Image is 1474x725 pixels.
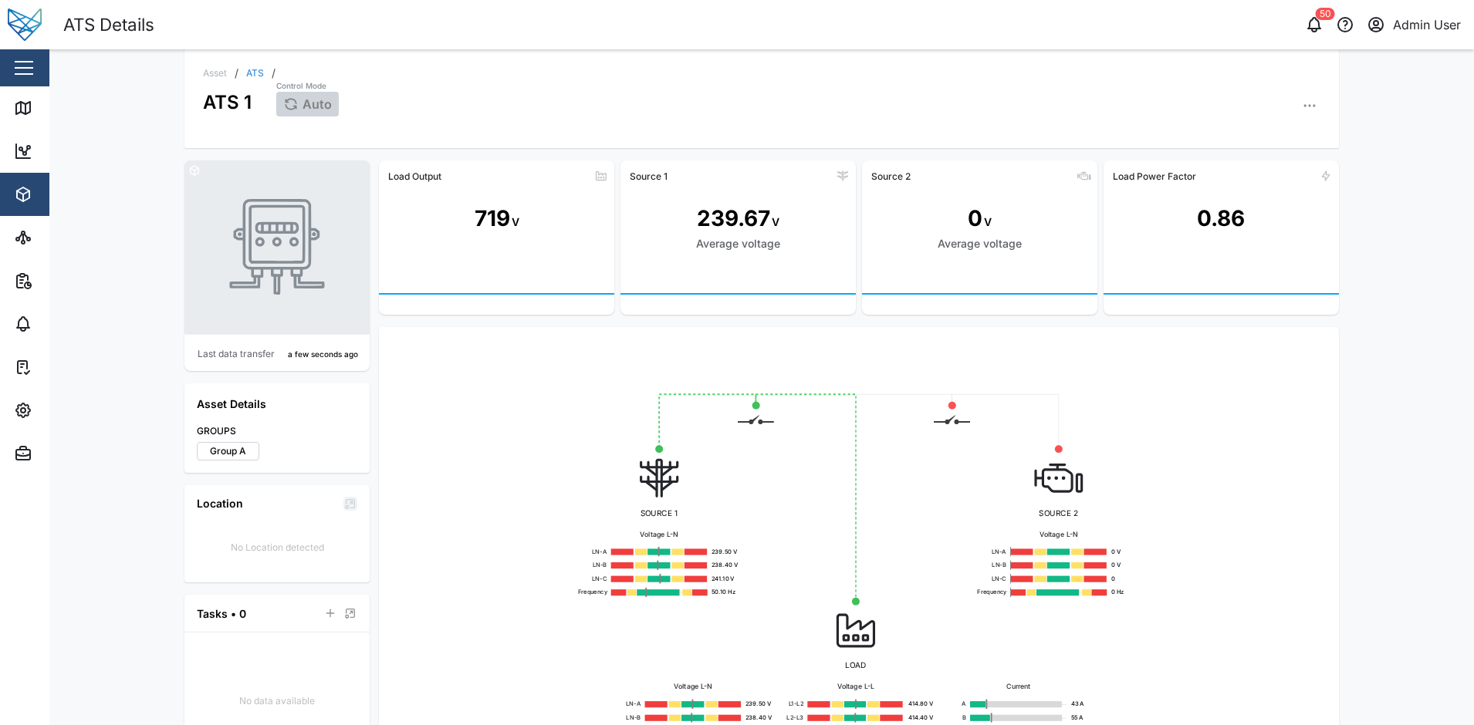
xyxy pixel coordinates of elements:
div: Reports [40,272,93,289]
div: Map [40,99,75,116]
div: Location [197,495,243,512]
div: Assets [40,186,88,203]
div: 43 A [1071,700,1100,709]
div: GROUPS [197,424,357,439]
div: LN-A [578,548,607,557]
div: V [512,214,519,231]
div: Voltage L-N [640,529,678,540]
div: SOURCE 2 [977,449,1140,597]
div: 50 [1316,8,1335,20]
div: 238.40 V [745,713,775,723]
div: Current [1006,681,1030,692]
div: LN-C [977,575,1006,584]
div: Source 1 [630,170,668,182]
div: 0 [968,202,982,235]
div: 414.80 V [908,700,938,709]
div: No data available [184,694,370,709]
div: LN-C [578,575,607,584]
div: Voltage L-L [837,681,874,692]
div: B [937,713,966,723]
div: SOURCE 2Voltage L-NLN-A0 VLN-B0 VLN-C0Frequency0 Hz [977,449,1140,597]
div: Last data transfer [198,347,275,362]
div: Source 2 [871,170,911,182]
div: LN-B [612,713,641,723]
div: ATS Details [63,12,154,39]
div: LN-A [977,548,1006,557]
div: 719 [475,202,510,235]
div: 241.10 V [712,575,741,584]
div: 50.10 Hz [712,588,741,597]
div: A [937,700,966,709]
div: Sites [40,229,77,246]
div: Voltage L-N [674,681,712,692]
div: 0 V [1111,561,1141,570]
div: / [272,68,276,79]
g: Edge from source-2-switch to load [856,394,952,600]
div: Tasks [40,359,83,376]
div: Load Output [388,170,441,182]
div: Load Power Factor [1113,170,1196,182]
div: 239.50 V [745,700,775,709]
div: / [235,68,238,79]
div: ATS 1 [203,79,252,116]
div: 414.40 V [908,713,938,723]
div: Dashboard [40,143,110,160]
div: Tasks • 0 [197,605,246,622]
g: Edge from source-2 to source-2-switch [952,394,1058,447]
div: Average voltage [696,235,780,252]
div: LN-B [977,561,1006,570]
div: L1-L2 [775,700,804,709]
g: Edge from source-1-switch to load [756,394,856,600]
div: L2-L3 [775,713,804,723]
div: Asset [203,69,227,78]
div: a few seconds ago [288,349,358,361]
div: V [772,214,779,231]
img: Main Logo [8,8,42,42]
div: Average voltage [938,235,1022,252]
div: 0.86 [1197,202,1245,235]
span: Auto [303,97,332,111]
div: 0 V [1111,548,1141,557]
img: ATS photo [228,197,326,296]
div: Voltage L-N [1040,529,1078,540]
div: 0 [1111,575,1141,584]
div: V [984,214,992,231]
div: SOURCE 1 [578,449,741,597]
div: Alarms [40,315,88,332]
div: Frequency [578,588,607,597]
div: Frequency [977,588,1006,597]
button: Admin User [1365,14,1462,35]
div: LN-B [578,561,607,570]
g: Edge from source-1 to source-1-switch [659,394,756,447]
div: 238.40 V [712,561,741,570]
div: Asset Details [197,396,357,413]
div: Control Mode [276,80,339,93]
a: ATS [246,69,264,78]
div: Admin User [1393,15,1461,35]
div: 239.50 V [712,548,741,557]
label: Group A [197,442,259,460]
div: No Location detected [184,541,370,555]
div: Admin [40,445,86,462]
div: SOURCE 1Voltage L-NLN-A239.50 VLN-B238.40 VLN-C241.10 VFrequency50.10 Hz [578,449,741,597]
div: 55 A [1071,713,1100,723]
div: 239.67 [697,202,770,235]
div: Settings [40,402,95,419]
div: 0 Hz [1111,588,1141,597]
div: LN-A [612,700,641,709]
